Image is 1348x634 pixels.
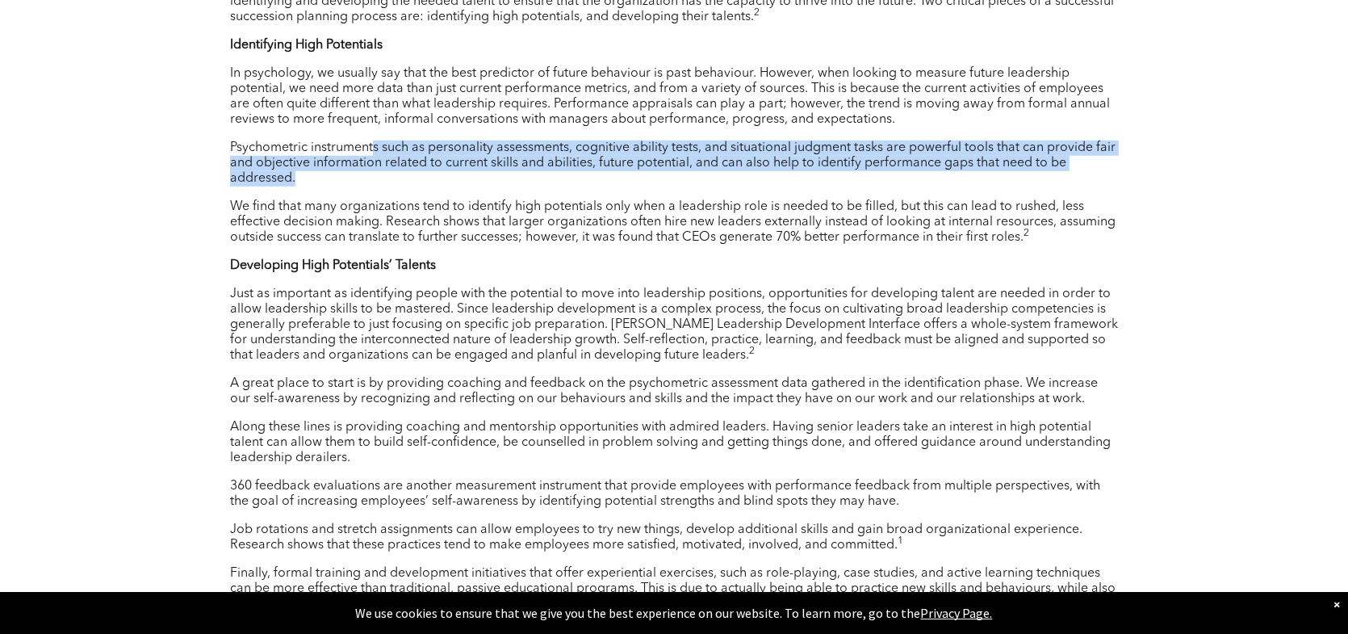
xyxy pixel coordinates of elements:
[230,479,1118,510] p: 360 feedback evaluations are another measurement instrument that provide employees with performan...
[230,566,1118,612] p: Finally, formal training and development initiatives that offer experiential exercises, such as r...
[1333,596,1340,612] div: Dismiss notification
[230,141,1118,187] p: Psychometric instruments such as personality assessments, cognitive ability tests, and situationa...
[230,376,1118,407] p: A great place to start is by providing coaching and feedback on the psychometric assessment data ...
[754,8,760,18] sup: 2
[1024,229,1029,238] sup: 2
[898,536,903,546] sup: 1
[230,39,383,52] b: Identifying High Potentials
[230,259,436,272] b: Developing High Potentials’ Talents
[230,66,1118,128] p: In psychology, we usually say that the best predictor of future behaviour is past behaviour. Howe...
[230,420,1118,466] p: Along these lines is providing coaching and mentorship opportunities with admired leaders. Having...
[921,605,993,621] a: Privacy Page.
[749,346,755,356] sup: 2
[230,287,1118,363] p: Just as important as identifying people with the potential to move into leadership positions, opp...
[230,523,1118,553] p: Job rotations and stretch assignments can allow employees to try new things, develop additional s...
[230,199,1118,246] p: We find that many organizations tend to identify high potentials only when a leadership role is n...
